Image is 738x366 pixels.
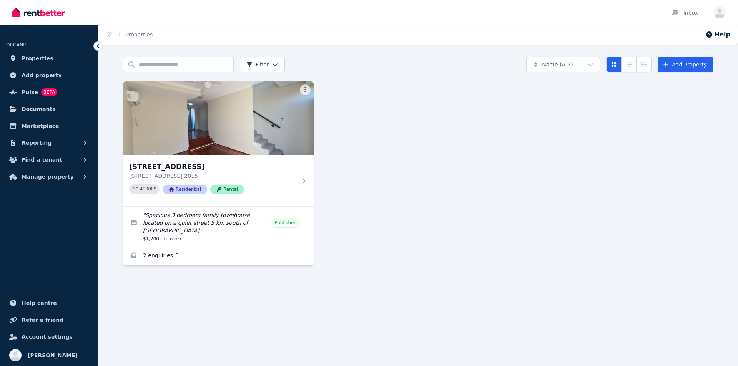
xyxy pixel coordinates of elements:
[22,88,38,97] span: Pulse
[526,57,600,72] button: Name (A-Z)
[41,88,57,96] span: BETA
[12,7,65,18] img: RentBetter
[22,332,73,341] span: Account settings
[542,61,573,68] span: Name (A-Z)
[6,295,92,311] a: Help centre
[246,61,269,68] span: Filter
[300,84,311,95] button: More options
[22,104,56,114] span: Documents
[140,187,156,192] code: 400009
[126,31,153,38] a: Properties
[636,57,652,72] button: Expanded list view
[606,57,652,72] div: View options
[22,298,57,308] span: Help centre
[123,81,314,206] a: Unit 10/161-219 Queen St, Beaconsfield[STREET_ADDRESS][STREET_ADDRESS] 2015PID 400009ResidentialR...
[6,118,92,134] a: Marketplace
[6,312,92,328] a: Refer a friend
[22,71,62,80] span: Add property
[705,30,730,39] button: Help
[6,51,92,66] a: Properties
[98,25,162,45] nav: Breadcrumb
[658,57,713,72] a: Add Property
[671,9,698,17] div: Inbox
[6,84,92,100] a: PulseBETA
[6,169,92,184] button: Manage property
[22,54,53,63] span: Properties
[123,247,314,265] a: Enquiries for Unit 10/161-219 Queen St, Beaconsfield
[6,329,92,344] a: Account settings
[606,57,622,72] button: Card view
[6,152,92,167] button: Find a tenant
[210,185,244,194] span: Rental
[129,172,297,180] p: [STREET_ADDRESS] 2015
[123,207,314,247] a: Edit listing: Spacious 3 bedroom family townhouse located on a quiet street 5 km south of Sydney CBD
[22,155,62,164] span: Find a tenant
[6,68,92,83] a: Add property
[132,187,138,191] small: PID
[22,315,63,325] span: Refer a friend
[123,81,314,155] img: Unit 10/161-219 Queen St, Beaconsfield
[22,138,52,147] span: Reporting
[240,57,285,72] button: Filter
[6,135,92,151] button: Reporting
[163,185,207,194] span: Residential
[6,101,92,117] a: Documents
[22,172,74,181] span: Manage property
[129,161,297,172] h3: [STREET_ADDRESS]
[28,351,78,360] span: [PERSON_NAME]
[621,57,637,72] button: Compact list view
[22,121,59,131] span: Marketplace
[6,42,30,48] span: ORGANISE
